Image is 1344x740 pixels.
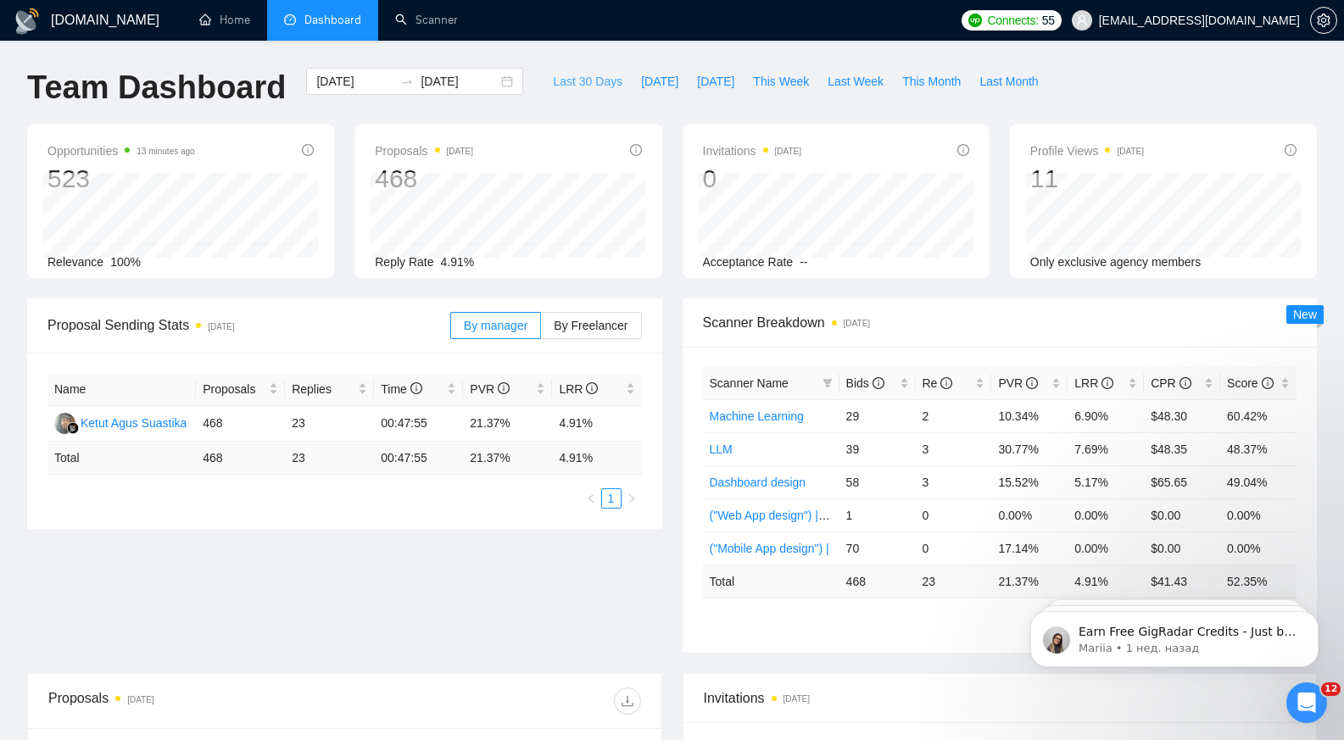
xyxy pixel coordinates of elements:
td: 468 [196,406,285,442]
iframe: Intercom notifications сообщение [1005,576,1344,694]
button: setting [1310,7,1337,34]
th: Name [47,373,196,406]
span: info-circle [410,382,422,394]
td: 00:47:55 [374,406,463,442]
td: 0 [916,498,992,531]
span: Replies [292,380,354,398]
td: 0.00% [1068,531,1144,565]
td: 3 [916,432,992,465]
span: Reply Rate [375,255,433,269]
td: 49.04% [1220,465,1297,498]
h1: Team Dashboard [27,68,286,108]
span: setting [1311,14,1336,27]
time: [DATE] [447,147,473,156]
span: Bids [846,376,884,390]
li: Next Page [622,488,642,509]
span: Last 30 Days [553,72,622,91]
time: [DATE] [775,147,801,156]
span: Proposals [375,141,473,161]
a: setting [1310,14,1337,27]
div: Ketut Agus Suastika [81,414,187,432]
a: homeHome [199,13,250,27]
button: This Month [893,68,970,95]
td: 30.77% [991,432,1068,465]
span: Invitations [703,141,802,161]
td: 468 [839,565,916,598]
span: Only exclusive agency members [1030,255,1202,269]
td: 0.00% [1220,498,1297,531]
td: $65.65 [1144,465,1220,498]
div: 0 [703,163,802,195]
iframe: Intercom live chat [1286,682,1327,723]
span: user [1076,14,1088,26]
span: Relevance [47,255,103,269]
div: Proposals [48,687,344,715]
span: 100% [110,255,141,269]
td: 4.91% [552,406,641,442]
td: 39 [839,432,916,465]
span: -- [800,255,807,269]
span: Last Month [979,72,1038,91]
span: Scanner Breakdown [703,312,1297,333]
time: [DATE] [1117,147,1143,156]
span: download [615,694,640,708]
div: 523 [47,163,195,195]
td: 21.37% [463,406,552,442]
td: 48.37% [1220,432,1297,465]
td: 29 [839,399,916,432]
span: Profile Views [1030,141,1144,161]
span: to [400,75,414,88]
td: 0 [916,531,992,565]
span: filter [823,378,833,388]
span: left [586,493,596,504]
span: 55 [1042,11,1055,30]
span: info-circle [1101,377,1113,389]
td: $48.30 [1144,399,1220,432]
span: PVR [470,382,510,396]
td: 0.00% [1068,498,1144,531]
td: $0.00 [1144,531,1220,565]
td: 4.91 % [552,442,641,475]
button: Last Month [970,68,1047,95]
td: 15.52% [991,465,1068,498]
td: $48.35 [1144,432,1220,465]
span: [DATE] [697,72,734,91]
td: 52.35 % [1220,565,1297,598]
li: 1 [601,488,622,509]
div: 11 [1030,163,1144,195]
td: 0.00% [991,498,1068,531]
time: [DATE] [784,694,810,704]
div: 468 [375,163,473,195]
span: LRR [559,382,598,396]
button: This Week [744,68,818,95]
time: [DATE] [844,319,870,328]
td: 21.37 % [991,565,1068,598]
span: Dashboard [304,13,361,27]
li: Previous Page [581,488,601,509]
a: LLM [710,442,733,456]
img: upwork-logo.png [968,14,982,27]
td: $ 41.43 [1144,565,1220,598]
input: Start date [316,72,393,91]
button: left [581,488,601,509]
span: Last Week [828,72,884,91]
td: 21.37 % [463,442,552,475]
a: ("Mobile App design") | [710,542,829,555]
td: 3 [916,465,992,498]
span: info-circle [586,382,598,394]
span: By manager [464,319,527,332]
span: LRR [1074,376,1113,390]
span: Invitations [704,687,1297,709]
td: 2 [916,399,992,432]
input: End date [421,72,498,91]
time: 13 minutes ago [137,147,194,156]
button: [DATE] [632,68,688,95]
td: 00:47:55 [374,442,463,475]
button: Last Week [818,68,893,95]
span: info-circle [302,144,314,156]
span: Score [1227,376,1273,390]
button: download [614,687,641,715]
